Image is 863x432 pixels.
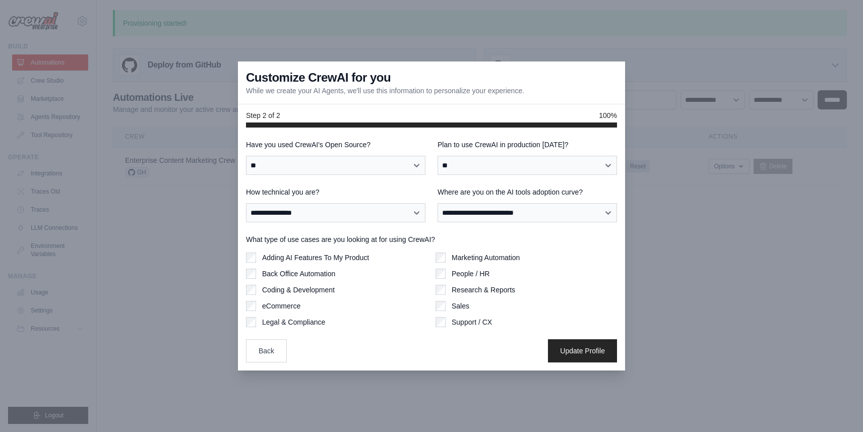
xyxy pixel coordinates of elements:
[246,187,425,197] label: How technical you are?
[599,110,617,120] span: 100%
[246,110,280,120] span: Step 2 of 2
[452,285,515,295] label: Research & Reports
[246,339,287,362] button: Back
[548,339,617,362] button: Update Profile
[246,70,391,86] h3: Customize CrewAI for you
[246,140,425,150] label: Have you used CrewAI's Open Source?
[262,301,300,311] label: eCommerce
[452,269,489,279] label: People / HR
[262,285,335,295] label: Coding & Development
[262,317,325,327] label: Legal & Compliance
[452,301,469,311] label: Sales
[262,253,369,263] label: Adding AI Features To My Product
[262,269,335,279] label: Back Office Automation
[246,86,524,96] p: While we create your AI Agents, we'll use this information to personalize your experience.
[452,253,520,263] label: Marketing Automation
[438,187,617,197] label: Where are you on the AI tools adoption curve?
[438,140,617,150] label: Plan to use CrewAI in production [DATE]?
[452,317,492,327] label: Support / CX
[246,234,617,244] label: What type of use cases are you looking at for using CrewAI?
